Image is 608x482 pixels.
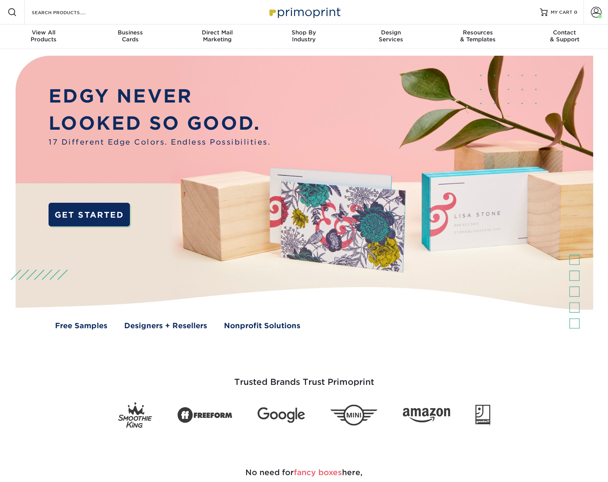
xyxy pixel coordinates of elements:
[87,29,173,43] div: Cards
[551,9,572,16] span: MY CART
[87,24,173,49] a: BusinessCards
[49,203,130,227] a: GET STARTED
[434,29,521,43] div: & Templates
[347,24,434,49] a: DesignServices
[521,29,608,43] div: & Support
[266,4,342,20] img: Primoprint
[177,403,232,428] img: Freeform
[294,468,342,477] span: fancy boxes
[347,29,434,36] span: Design
[118,402,152,428] img: Smoothie King
[261,29,347,43] div: Industry
[475,405,490,425] img: Goodwill
[261,29,347,36] span: Shop By
[521,29,608,36] span: Contact
[403,408,450,423] img: Amazon
[174,24,261,49] a: Direct MailMarketing
[434,29,521,36] span: Resources
[31,8,105,17] input: SEARCH PRODUCTS.....
[224,321,300,332] a: Nonprofit Solutions
[347,29,434,43] div: Services
[261,24,347,49] a: Shop ByIndustry
[55,321,107,332] a: Free Samples
[124,321,207,332] a: Designers + Resellers
[330,405,378,426] img: Mini
[174,29,261,43] div: Marketing
[174,29,261,36] span: Direct Mail
[87,29,173,36] span: Business
[521,24,608,49] a: Contact& Support
[81,359,528,396] h3: Trusted Brands Trust Primoprint
[574,10,577,15] span: 0
[49,109,271,137] p: LOOKED SO GOOD.
[49,82,271,110] p: EDGY NEVER
[434,24,521,49] a: Resources& Templates
[258,407,305,423] img: Google
[49,137,271,148] span: 17 Different Edge Colors. Endless Possibilities.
